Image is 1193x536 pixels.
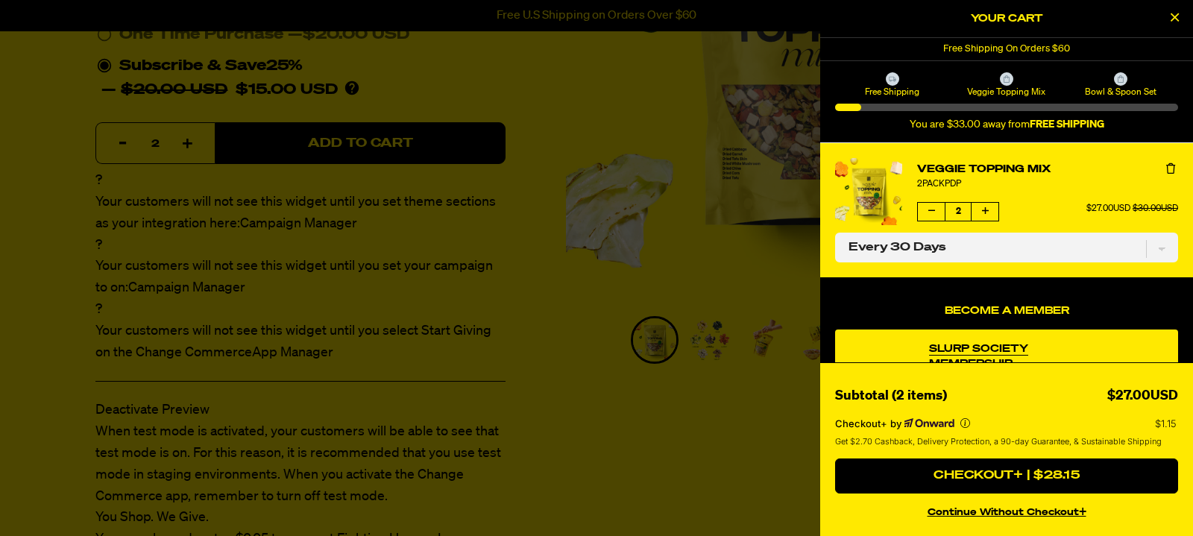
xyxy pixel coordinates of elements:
span: $27.00USD [1086,204,1130,213]
span: 2 [945,203,972,221]
div: Become a Member [835,330,1178,466]
select: Subscription delivery frequency [835,233,1178,262]
button: Increase quantity of Veggie Topping Mix [972,203,998,221]
a: Veggie Topping Mix [917,162,1178,177]
span: Bowl & Spoon Set [1066,86,1176,98]
div: You are $33.00 away from [835,119,1178,131]
div: $27.00USD [1107,385,1178,407]
li: product [835,143,1178,277]
button: Checkout+ | $28.15 [835,458,1178,494]
div: product [835,330,1178,454]
div: 2PACKPDP [917,177,1178,192]
button: Decrease quantity of Veggie Topping Mix [918,203,945,221]
span: Subtotal (2 items) [835,389,947,403]
a: View Slurp Society Membership [929,341,1092,371]
button: Close Cart [1163,7,1186,30]
b: FREE SHIPPING [1030,119,1104,130]
div: 1 of 1 [820,38,1193,60]
span: Get $2.70 Cashback, Delivery Protection, a 90-day Guarantee, & Sustainable Shipping [835,435,1162,448]
section: Checkout+ [835,407,1178,458]
a: Powered by Onward [904,418,954,429]
h4: Become a Member [835,305,1178,318]
button: continue without Checkout+ [835,499,1178,521]
span: Free Shipping [837,86,947,98]
img: Veggie Topping Mix [835,158,902,225]
a: View details for Veggie Topping Mix [835,158,902,225]
span: Veggie Topping Mix [951,86,1061,98]
h2: Your Cart [835,7,1178,30]
img: Membership image [847,358,914,425]
span: Checkout+ [835,417,887,429]
button: Remove Veggie Topping Mix [1163,162,1178,177]
span: by [890,417,901,429]
span: $30.00USD [1133,204,1178,213]
button: More info [960,418,970,428]
p: $1.15 [1155,417,1178,429]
